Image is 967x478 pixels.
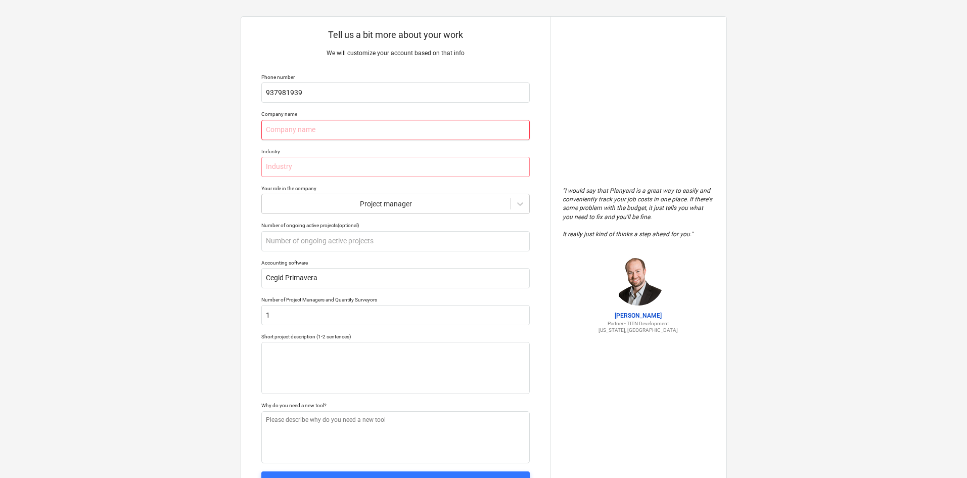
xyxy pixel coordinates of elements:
[261,111,530,117] div: Company name
[261,231,530,251] input: Number of ongoing active projects
[261,157,530,177] input: Industry
[261,268,530,288] input: Accounting software
[613,255,664,306] img: Jordan Cohen
[261,120,530,140] input: Company name
[261,222,530,229] div: Number of ongoing active projects (optional)
[563,187,714,239] p: " I would say that Planyard is a great way to easily and conveniently track your job costs in one...
[916,429,967,478] div: Widget de chat
[261,259,530,266] div: Accounting software
[261,74,530,80] div: Phone number
[261,305,530,325] input: Number of Project Managers and Quantity Surveyors
[261,82,530,103] input: Your phone number
[261,402,530,409] div: Why do you need a new tool?
[261,29,530,41] p: Tell us a bit more about your work
[916,429,967,478] iframe: Chat Widget
[563,320,714,327] p: Partner - TITN Development
[261,333,530,340] div: Short project description (1-2 sentences)
[261,148,530,155] div: Industry
[563,327,714,333] p: [US_STATE], [GEOGRAPHIC_DATA]
[261,49,530,58] p: We will customize your account based on that info
[261,185,530,192] div: Your role in the company
[261,296,530,303] div: Number of Project Managers and Quantity Surveyors
[563,312,714,320] p: [PERSON_NAME]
